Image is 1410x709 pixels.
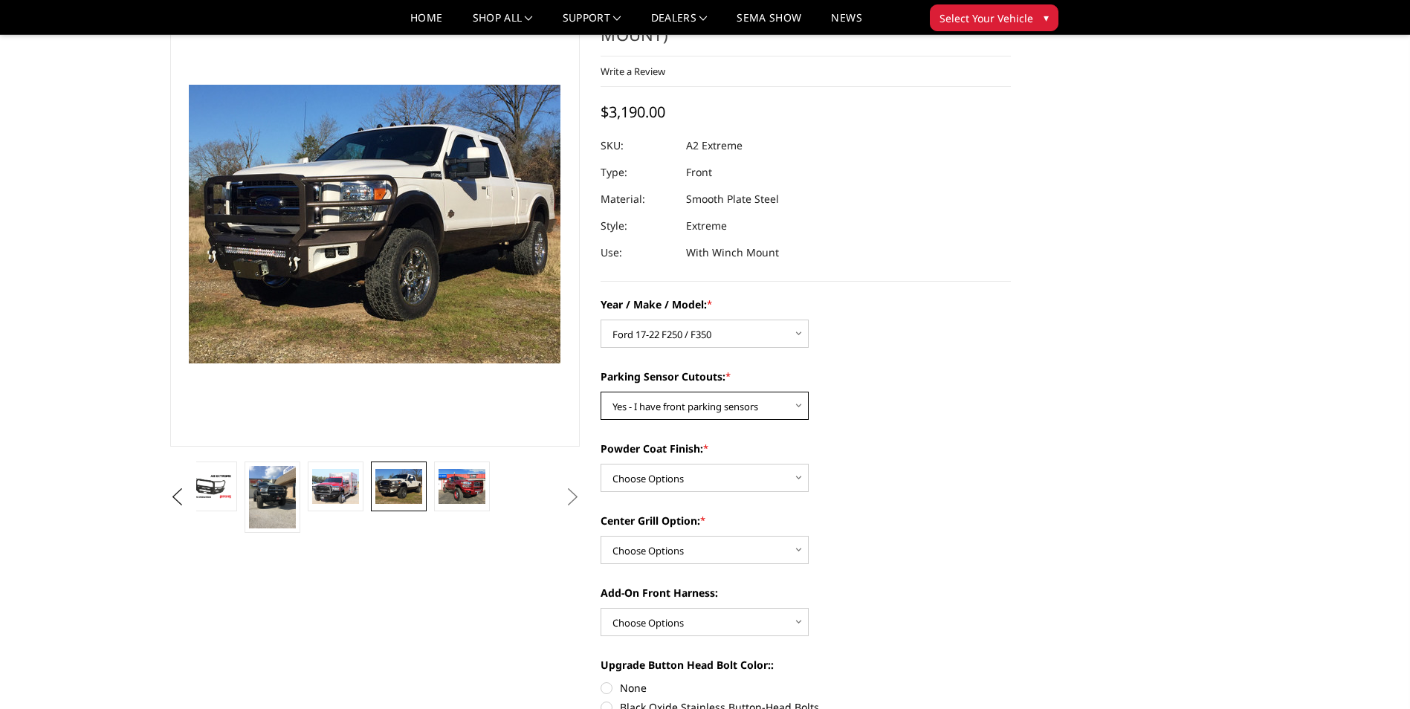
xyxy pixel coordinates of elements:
a: SEMA Show [737,13,801,34]
a: Write a Review [601,65,665,78]
dd: Front [686,159,712,186]
a: shop all [473,13,533,34]
button: Next [561,486,583,508]
span: ▾ [1044,10,1049,25]
dt: Type: [601,159,675,186]
button: Previous [166,486,189,508]
dd: With Winch Mount [686,239,779,266]
label: Add-On Front Harness: [601,585,1011,600]
label: Center Grill Option: [601,513,1011,528]
dt: Style: [601,213,675,239]
img: A2 Series - Extreme Front Bumper (winch mount) [439,469,485,504]
dt: SKU: [601,132,675,159]
label: Parking Sensor Cutouts: [601,369,1011,384]
a: News [831,13,861,34]
button: Select Your Vehicle [930,4,1058,31]
label: Year / Make / Model: [601,297,1011,312]
dt: Material: [601,186,675,213]
dd: Smooth Plate Steel [686,186,779,213]
img: A2 Series - Extreme Front Bumper (winch mount) [312,469,359,504]
label: None [601,680,1011,696]
a: Support [563,13,621,34]
label: Upgrade Button Head Bolt Color:: [601,657,1011,673]
img: A2 Series - Extreme Front Bumper (winch mount) [375,469,422,504]
span: Select Your Vehicle [940,10,1033,26]
a: Home [410,13,442,34]
img: A2 Series - Extreme Front Bumper (winch mount) [186,473,233,499]
a: A2 Series - Extreme Front Bumper (winch mount) [170,1,581,447]
label: Powder Coat Finish: [601,441,1011,456]
a: Dealers [651,13,708,34]
dd: A2 Extreme [686,132,743,159]
span: $3,190.00 [601,102,665,122]
img: A2 Series - Extreme Front Bumper (winch mount) [249,466,296,528]
dd: Extreme [686,213,727,239]
dt: Use: [601,239,675,266]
